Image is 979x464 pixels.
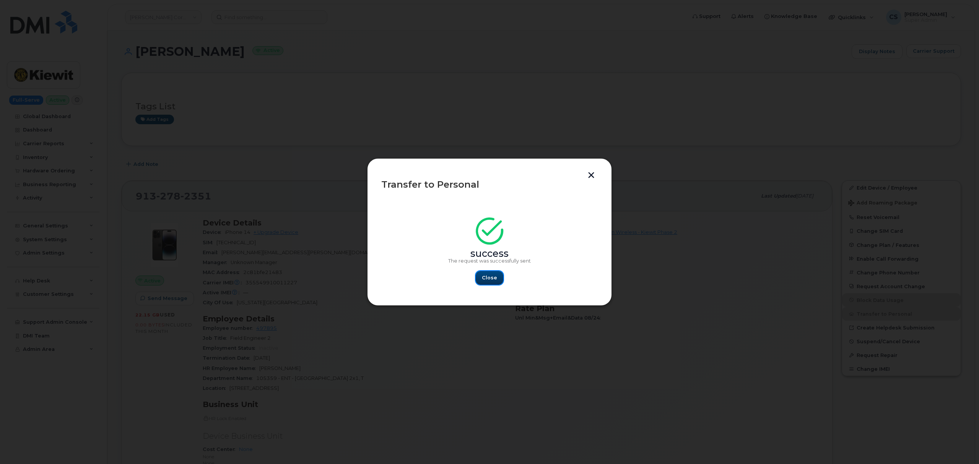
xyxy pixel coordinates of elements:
[381,258,598,264] p: The request was successfully sent
[476,271,503,285] button: Close
[482,274,497,281] span: Close
[381,251,598,257] div: success
[946,431,973,458] iframe: Messenger Launcher
[381,180,598,189] div: Transfer to Personal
